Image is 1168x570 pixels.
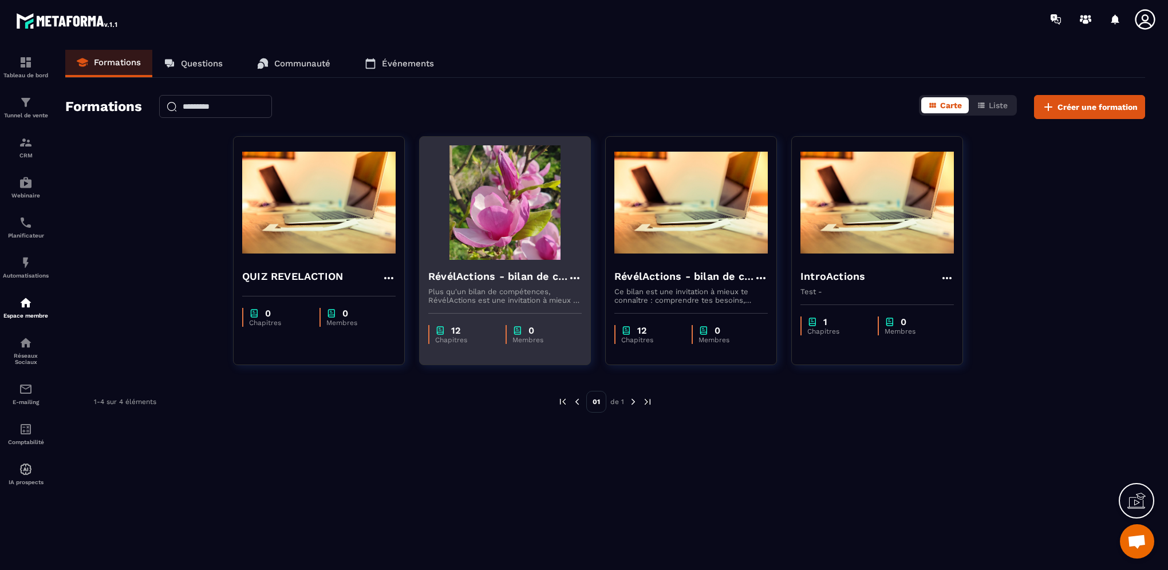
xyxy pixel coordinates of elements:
p: Chapitres [621,336,680,344]
p: 0 [265,308,271,319]
a: emailemailE-mailing [3,374,49,414]
img: chapter [435,325,445,336]
p: 0 [528,325,534,336]
img: next [642,397,653,407]
img: scheduler [19,216,33,229]
span: Carte [940,101,962,110]
img: automations [19,296,33,310]
a: Événements [353,50,445,77]
img: chapter [326,308,337,319]
p: de 1 [610,397,624,406]
p: Planificateur [3,232,49,239]
a: Formations [65,50,152,77]
p: Membres [512,336,570,344]
p: Chapitres [807,327,866,335]
p: Comptabilité [3,439,49,445]
img: automations [19,462,33,476]
img: formation [19,96,33,109]
img: chapter [249,308,259,319]
p: Événements [382,58,434,69]
p: 12 [637,325,646,336]
h4: IntroActions [800,268,865,284]
p: Test - [800,287,954,296]
p: 12 [451,325,460,336]
a: formation-backgroundRévélActions - bilan de compétences - CopyCe bilan est une invitation à mieux... [605,136,791,379]
p: Tunnel de vente [3,112,49,118]
h4: RévélActions - bilan de compétences [428,268,568,284]
span: Liste [989,101,1008,110]
p: 0 [715,325,720,336]
button: Carte [921,97,969,113]
img: formation-background [428,145,582,260]
a: formationformationCRM [3,127,49,167]
img: chapter [621,325,632,336]
p: Plus qu'un bilan de compétences, RévélActions est une invitation à mieux te connaître : comprendr... [428,287,582,304]
img: formation [19,136,33,149]
a: automationsautomationsAutomatisations [3,247,49,287]
img: chapter [512,325,523,336]
img: formation-background [242,145,396,260]
a: accountantaccountantComptabilité [3,414,49,454]
a: social-networksocial-networkRéseaux Sociaux [3,327,49,374]
img: formation-background [614,145,768,260]
p: Ce bilan est une invitation à mieux te connaître : comprendre tes besoins, identifier tes croyanc... [614,287,768,304]
a: Communauté [246,50,342,77]
p: Espace membre [3,312,49,319]
h4: QUIZ REVELACTION [242,268,343,284]
p: Chapitres [249,319,308,327]
a: automationsautomationsEspace membre [3,287,49,327]
p: Communauté [274,58,330,69]
img: next [628,397,638,407]
img: chapter [885,316,895,327]
p: Chapitres [435,336,494,344]
p: 0 [901,316,906,327]
img: email [19,382,33,396]
a: formation-backgroundRévélActions - bilan de compétencesPlus qu'un bilan de compétences, RévélActi... [419,136,605,379]
a: formation-backgroundIntroActionsTest -chapter1Chapitreschapter0Membres [791,136,977,379]
p: CRM [3,152,49,159]
p: 1 [823,316,827,327]
a: Questions [152,50,234,77]
img: chapter [807,316,818,327]
p: 1-4 sur 4 éléments [94,398,156,406]
img: prev [572,397,582,407]
a: schedulerschedulerPlanificateur [3,207,49,247]
a: Ouvrir le chat [1120,524,1154,559]
img: accountant [19,422,33,436]
a: formationformationTableau de bord [3,47,49,87]
a: formationformationTunnel de vente [3,87,49,127]
button: Liste [970,97,1015,113]
p: E-mailing [3,399,49,405]
p: Tableau de bord [3,72,49,78]
img: automations [19,256,33,270]
img: formation-background [800,145,954,260]
p: 01 [586,391,606,413]
img: social-network [19,336,33,350]
p: Webinaire [3,192,49,199]
h2: Formations [65,95,142,119]
p: Membres [885,327,942,335]
a: formation-backgroundQUIZ REVELACTIONchapter0Chapitreschapter0Membres [233,136,419,379]
p: Membres [699,336,756,344]
p: 0 [342,308,348,319]
a: automationsautomationsWebinaire [3,167,49,207]
p: Automatisations [3,272,49,279]
img: logo [16,10,119,31]
h4: RévélActions - bilan de compétences - Copy [614,268,754,284]
img: prev [558,397,568,407]
button: Créer une formation [1034,95,1145,119]
img: chapter [699,325,709,336]
img: formation [19,56,33,69]
p: IA prospects [3,479,49,485]
p: Membres [326,319,384,327]
p: Réseaux Sociaux [3,353,49,365]
p: Formations [94,57,141,68]
p: Questions [181,58,223,69]
span: Créer une formation [1057,101,1138,113]
img: automations [19,176,33,189]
